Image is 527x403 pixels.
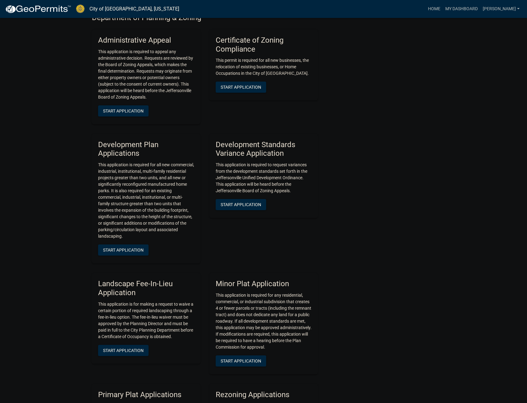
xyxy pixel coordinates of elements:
p: This permit is required for all new businesses, the relocation of existing businesses, or Home Oc... [216,57,312,77]
span: Start Application [221,85,261,90]
button: Start Application [98,345,149,356]
span: Start Application [103,348,144,353]
span: Start Application [103,248,144,252]
img: City of Jeffersonville, Indiana [76,5,84,13]
a: Home [425,3,443,15]
h5: Rezoning Applications [216,390,312,399]
p: This application is required to appeal any administrative decision. Requests are reviewed by the ... [98,49,194,100]
p: This application is required for all new commercial, industrial, institutional, multi-family resi... [98,162,194,240]
h5: Minor Plat Application [216,279,312,288]
button: Start Application [216,82,266,93]
p: This application is required for any residential, commercial, or industrial subdivision that crea... [216,292,312,350]
span: Start Application [103,108,144,113]
button: Start Application [98,105,149,117]
a: City of [GEOGRAPHIC_DATA], [US_STATE] [89,4,179,14]
p: This application is for making a request to waive a certain portion of required landscaping throu... [98,301,194,340]
h5: Administrative Appeal [98,36,194,45]
p: This application is required to request variances from the development standards set forth in the... [216,162,312,194]
span: Start Application [221,358,261,363]
h5: Development Plan Applications [98,140,194,158]
button: Start Application [216,199,266,210]
a: [PERSON_NAME] [480,3,522,15]
h5: Development Standards Variance Application [216,140,312,158]
span: Start Application [221,202,261,207]
h5: Landscape Fee-In-Lieu Application [98,279,194,297]
a: My Dashboard [443,3,480,15]
h5: Certificate of Zoning Compliance [216,36,312,54]
button: Start Application [98,244,149,256]
button: Start Application [216,355,266,367]
h5: Primary Plat Applications [98,390,194,399]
